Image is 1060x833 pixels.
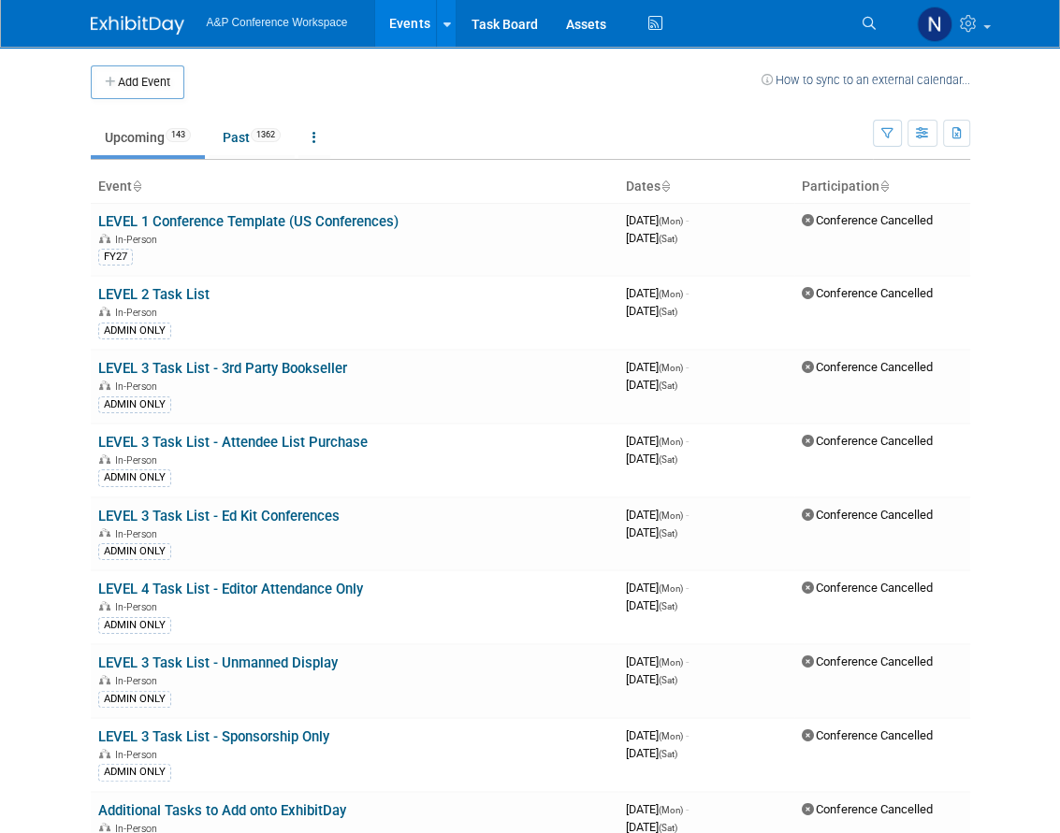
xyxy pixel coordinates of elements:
[115,601,163,613] span: In-Person
[91,171,618,203] th: Event
[659,731,683,741] span: (Mon)
[686,286,689,300] span: -
[686,728,689,742] span: -
[626,286,689,300] span: [DATE]
[659,307,677,317] span: (Sat)
[98,213,399,230] a: LEVEL 1 Conference Template (US Conferences)
[802,508,933,522] span: Conference Cancelled
[99,823,110,832] img: In-Person Event
[686,654,689,668] span: -
[99,454,110,464] img: In-Person Event
[166,128,191,142] span: 143
[659,823,677,833] span: (Sat)
[115,234,163,246] span: In-Person
[99,381,110,390] img: In-Person Event
[626,672,677,686] span: [DATE]
[802,286,933,300] span: Conference Cancelled
[626,508,689,522] span: [DATE]
[802,213,933,227] span: Conference Cancelled
[98,581,363,597] a: LEVEL 4 Task List - Editor Attendance Only
[98,543,171,560] div: ADMIN ONLY
[618,171,794,203] th: Dates
[98,691,171,708] div: ADMIN ONLY
[659,381,677,391] span: (Sat)
[115,528,163,540] span: In-Person
[99,234,110,243] img: In-Person Event
[99,749,110,758] img: In-Person Event
[99,675,110,684] img: In-Person Event
[98,654,338,671] a: LEVEL 3 Task List - Unmanned Display
[626,598,677,612] span: [DATE]
[659,363,683,373] span: (Mon)
[98,249,133,266] div: FY27
[659,805,683,815] span: (Mon)
[99,528,110,538] img: In-Person Event
[98,469,171,486] div: ADMIN ONLY
[115,307,163,319] span: In-Person
[626,360,689,374] span: [DATE]
[98,728,329,745] a: LEVEL 3 Task List - Sponsorship Only
[659,675,677,685] span: (Sat)
[661,179,670,194] a: Sort by Start Date
[626,654,689,668] span: [DATE]
[659,583,683,594] span: (Mon)
[659,454,677,465] span: (Sat)
[98,764,171,781] div: ADMIN ONLY
[98,323,171,339] div: ADMIN ONLY
[659,289,683,299] span: (Mon)
[98,508,340,524] a: LEVEL 3 Task List - Ed Kit Conferences
[207,16,348,29] span: A&P Conference Workspace
[917,7,952,42] img: Natalie Mandziuk
[686,434,689,448] span: -
[626,525,677,539] span: [DATE]
[686,213,689,227] span: -
[802,728,933,742] span: Conference Cancelled
[659,216,683,226] span: (Mon)
[115,454,163,467] span: In-Person
[686,581,689,595] span: -
[802,434,933,448] span: Conference Cancelled
[115,675,163,687] span: In-Person
[626,728,689,742] span: [DATE]
[98,360,347,377] a: LEVEL 3 Task List - 3rd Party Bookseller
[802,360,933,374] span: Conference Cancelled
[98,286,210,303] a: LEVEL 2 Task List
[659,528,677,539] span: (Sat)
[626,802,689,816] span: [DATE]
[98,617,171,634] div: ADMIN ONLY
[762,73,970,87] a: How to sync to an external calendar...
[659,234,677,244] span: (Sat)
[91,65,184,99] button: Add Event
[115,381,163,393] span: In-Person
[659,601,677,611] span: (Sat)
[794,171,970,203] th: Participation
[686,802,689,816] span: -
[626,581,689,595] span: [DATE]
[626,434,689,448] span: [DATE]
[659,437,683,447] span: (Mon)
[802,802,933,816] span: Conference Cancelled
[98,434,368,451] a: LEVEL 3 Task List - Attendee List Purchase
[132,179,141,194] a: Sort by Event Name
[626,746,677,760] span: [DATE]
[659,510,683,521] span: (Mon)
[626,231,677,245] span: [DATE]
[99,307,110,316] img: In-Person Event
[98,396,171,413] div: ADMIN ONLY
[115,749,163,761] span: In-Person
[659,749,677,759] span: (Sat)
[686,508,689,522] span: -
[659,657,683,668] span: (Mon)
[686,360,689,374] span: -
[91,120,205,155] a: Upcoming143
[626,452,677,466] span: [DATE]
[879,179,889,194] a: Sort by Participation Type
[626,378,677,392] span: [DATE]
[626,213,689,227] span: [DATE]
[99,601,110,610] img: In-Person Event
[802,654,933,668] span: Conference Cancelled
[98,802,346,819] a: Additional Tasks to Add onto ExhibitDay
[626,304,677,318] span: [DATE]
[209,120,295,155] a: Past1362
[91,16,184,35] img: ExhibitDay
